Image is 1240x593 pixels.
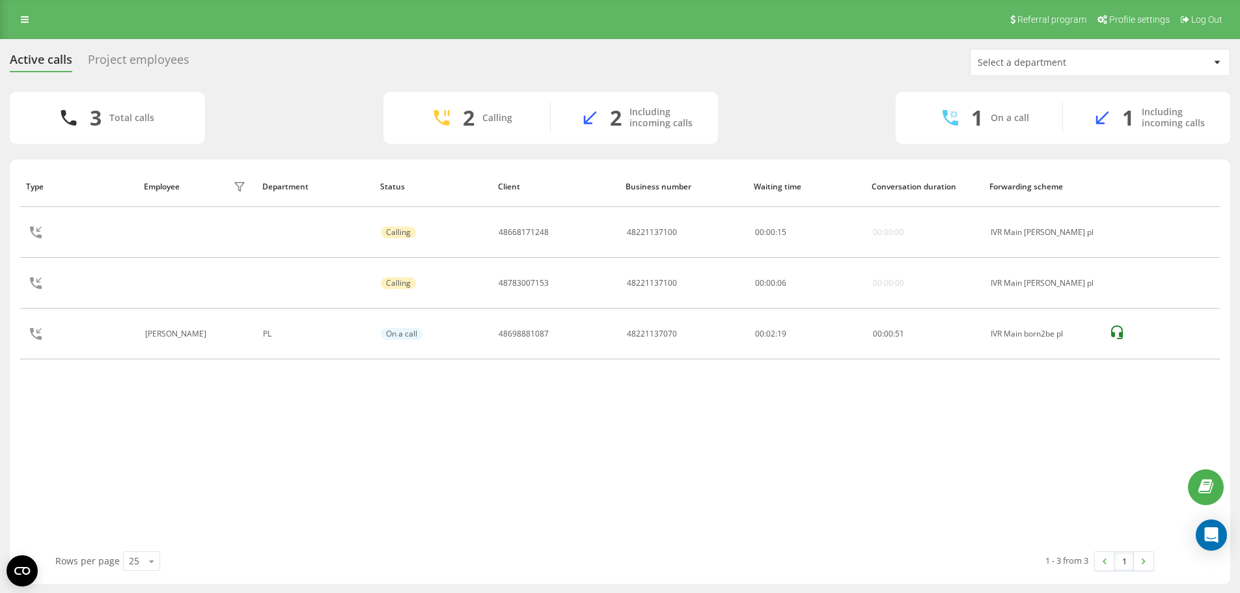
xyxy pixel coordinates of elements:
[873,279,904,288] div: 00:00:00
[1045,554,1088,567] div: 1 - 3 from 3
[381,328,422,340] div: On a call
[381,227,416,238] div: Calling
[872,182,977,191] div: Conversation duration
[991,279,1095,288] div: IVR Main [PERSON_NAME] pl
[26,182,131,191] div: Type
[1191,14,1222,25] span: Log Out
[777,277,786,288] span: 06
[873,329,904,338] div: : :
[263,329,366,338] div: PL
[10,53,72,73] div: Active calls
[1196,519,1227,551] div: Open Intercom Messenger
[144,182,180,191] div: Employee
[766,227,775,238] span: 00
[499,279,549,288] div: 48783007153
[766,277,775,288] span: 00
[145,329,210,338] div: [PERSON_NAME]
[991,113,1029,124] div: On a call
[381,277,416,289] div: Calling
[498,182,614,191] div: Client
[991,228,1095,237] div: IVR Main [PERSON_NAME] pl
[499,228,549,237] div: 48668171248
[755,277,764,288] span: 00
[7,555,38,586] button: Open CMP widget
[777,227,786,238] span: 15
[971,105,983,130] div: 1
[873,328,882,339] span: 00
[1142,107,1211,129] div: Including incoming calls
[1122,105,1134,130] div: 1
[754,182,859,191] div: Waiting time
[626,182,741,191] div: Business number
[55,555,120,567] span: Rows per page
[755,279,786,288] div: : :
[499,329,549,338] div: 48698881087
[109,113,154,124] div: Total calls
[989,182,1095,191] div: Forwarding scheme
[755,228,786,237] div: : :
[629,107,698,129] div: Including incoming calls
[627,279,677,288] div: 48221137100
[873,228,904,237] div: 00:00:00
[895,328,904,339] span: 51
[627,329,677,338] div: 48221137070
[90,105,102,130] div: 3
[627,228,677,237] div: 48221137100
[1017,14,1086,25] span: Referral program
[755,227,764,238] span: 00
[1114,552,1134,570] a: 1
[610,105,622,130] div: 2
[991,329,1095,338] div: IVR Main born2be pl
[978,57,1133,68] div: Select a department
[262,182,368,191] div: Department
[380,182,486,191] div: Status
[88,53,189,73] div: Project employees
[1109,14,1170,25] span: Profile settings
[755,329,859,338] div: 00:02:19
[884,328,893,339] span: 00
[129,555,139,568] div: 25
[482,113,512,124] div: Calling
[463,105,475,130] div: 2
